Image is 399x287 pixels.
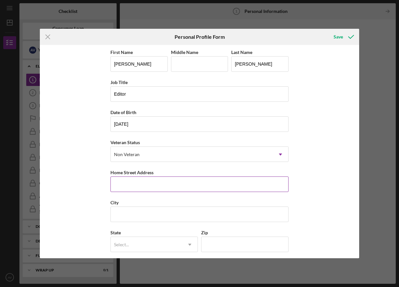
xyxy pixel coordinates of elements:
[110,80,128,85] label: Job Title
[110,200,119,205] label: City
[110,170,154,175] label: Home Street Address
[334,30,343,43] div: Save
[114,242,129,247] div: Select...
[231,49,252,55] label: Last Name
[110,110,136,115] label: Date of Birth
[175,34,225,40] h6: Personal Profile Form
[171,49,198,55] label: Middle Name
[327,30,359,43] button: Save
[201,230,208,235] label: Zip
[114,152,140,157] div: Non Veteran
[110,49,133,55] label: First Name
